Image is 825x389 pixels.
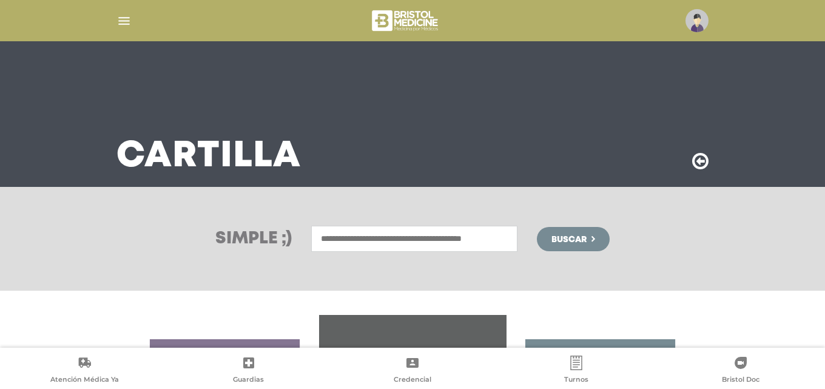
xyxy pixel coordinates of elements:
[494,356,658,387] a: Turnos
[116,13,132,29] img: Cober_menu-lines-white.svg
[551,235,587,244] span: Buscar
[685,9,709,32] img: profile-placeholder.svg
[2,356,166,387] a: Atención Médica Ya
[659,356,823,387] a: Bristol Doc
[233,375,264,386] span: Guardias
[166,356,330,387] a: Guardias
[215,231,292,248] h3: Simple ;)
[370,6,442,35] img: bristol-medicine-blanco.png
[722,375,759,386] span: Bristol Doc
[116,141,301,172] h3: Cartilla
[331,356,494,387] a: Credencial
[564,375,588,386] span: Turnos
[50,375,119,386] span: Atención Médica Ya
[537,227,610,251] button: Buscar
[394,375,431,386] span: Credencial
